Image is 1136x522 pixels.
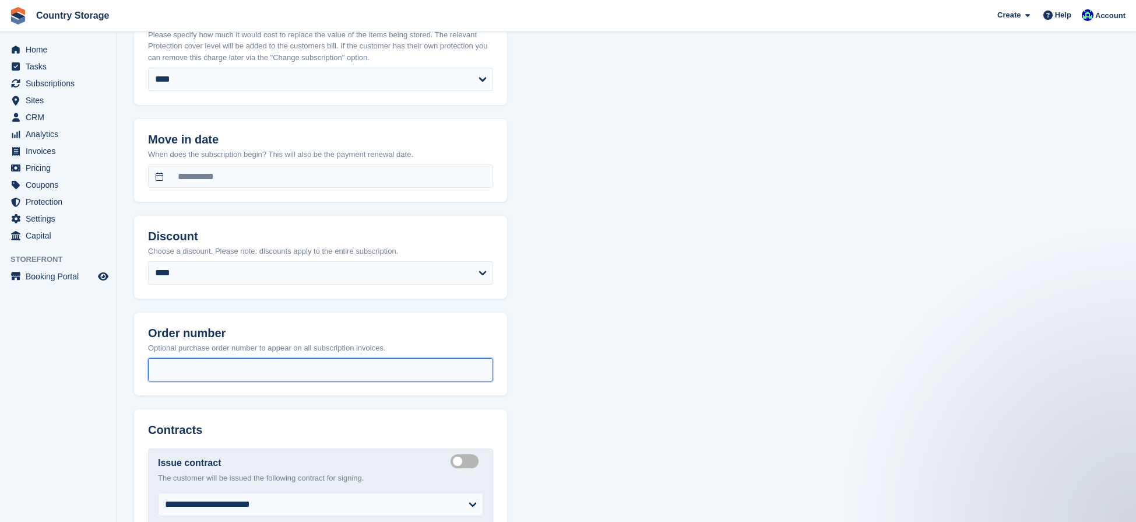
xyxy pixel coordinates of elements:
[31,6,114,25] a: Country Storage
[26,227,96,244] span: Capital
[26,177,96,193] span: Coupons
[6,211,110,227] a: menu
[148,423,493,437] h2: Contracts
[1082,9,1093,21] img: Alison Dalnas
[6,75,110,92] a: menu
[148,133,493,146] h2: Move in date
[158,456,221,470] label: Issue contract
[26,160,96,176] span: Pricing
[9,7,27,24] img: stora-icon-8386f47178a22dfd0bd8f6a31ec36ba5ce8667c1dd55bd0f319d3a0aa187defe.svg
[997,9,1021,21] span: Create
[26,194,96,210] span: Protection
[148,327,493,340] h2: Order number
[158,472,483,484] p: The customer will be issued the following contract for signing.
[148,246,493,257] p: Choose a discount. Please note: discounts apply to the entire subscription.
[6,126,110,142] a: menu
[148,230,493,243] h2: Discount
[26,92,96,108] span: Sites
[26,268,96,285] span: Booking Portal
[6,41,110,58] a: menu
[26,58,96,75] span: Tasks
[26,126,96,142] span: Analytics
[6,268,110,285] a: menu
[6,194,110,210] a: menu
[1095,10,1126,22] span: Account
[148,149,493,160] p: When does the subscription begin? This will also be the payment renewal date.
[1055,9,1071,21] span: Help
[6,160,110,176] a: menu
[6,177,110,193] a: menu
[6,227,110,244] a: menu
[148,29,493,64] p: Please specify how much it would cost to replace the value of the items being stored. The relevan...
[148,342,493,354] p: Optional purchase order number to appear on all subscription invoices.
[6,143,110,159] a: menu
[6,58,110,75] a: menu
[26,211,96,227] span: Settings
[26,143,96,159] span: Invoices
[451,461,483,463] label: Create integrated contract
[10,254,116,265] span: Storefront
[6,109,110,125] a: menu
[96,269,110,283] a: Preview store
[26,109,96,125] span: CRM
[26,75,96,92] span: Subscriptions
[26,41,96,58] span: Home
[6,92,110,108] a: menu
